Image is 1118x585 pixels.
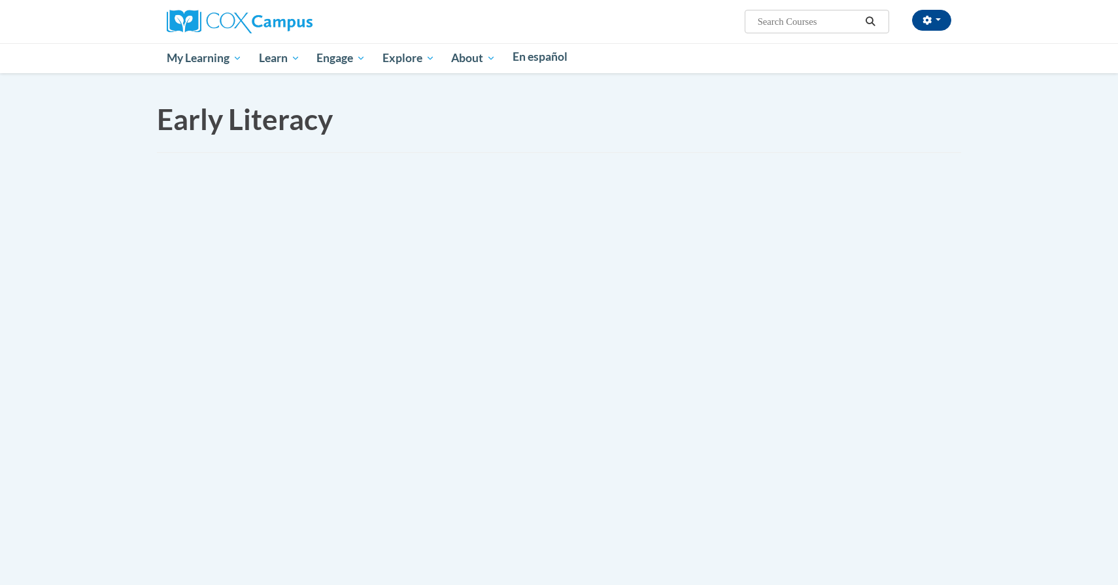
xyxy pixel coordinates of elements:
[443,43,505,73] a: About
[451,50,496,66] span: About
[157,102,333,136] span: Early Literacy
[513,50,567,63] span: En español
[374,43,443,73] a: Explore
[861,14,881,29] button: Search
[147,43,971,73] div: Main menu
[167,15,313,26] a: Cox Campus
[316,50,365,66] span: Engage
[167,50,242,66] span: My Learning
[382,50,435,66] span: Explore
[259,50,300,66] span: Learn
[912,10,951,31] button: Account Settings
[308,43,374,73] a: Engage
[250,43,309,73] a: Learn
[167,10,313,33] img: Cox Campus
[158,43,250,73] a: My Learning
[504,43,576,71] a: En español
[756,14,861,29] input: Search Courses
[865,17,877,27] i: 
